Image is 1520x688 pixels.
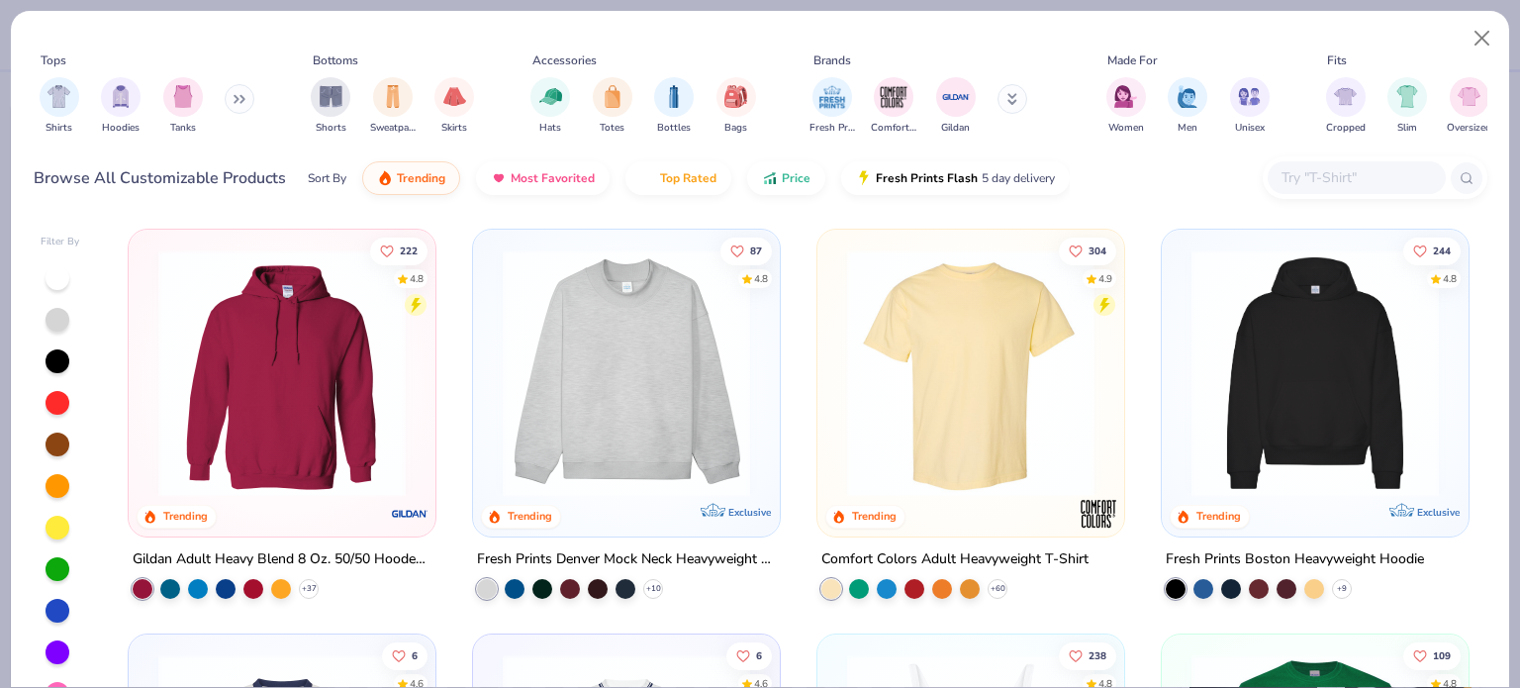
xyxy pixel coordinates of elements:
div: Made For [1107,51,1157,69]
span: Price [782,170,810,186]
div: Tops [41,51,66,69]
button: Like [720,237,772,264]
span: Slim [1397,121,1417,136]
button: filter button [716,77,756,136]
img: e55d29c3-c55d-459c-bfd9-9b1c499ab3c6 [1104,249,1372,497]
div: Brands [813,51,851,69]
button: filter button [311,77,350,136]
img: Oversized Image [1458,85,1480,108]
span: + 9 [1337,583,1347,595]
img: Hats Image [539,85,562,108]
img: Tanks Image [172,85,194,108]
img: trending.gif [377,170,393,186]
img: Unisex Image [1238,85,1261,108]
div: Gildan Adult Heavy Blend 8 Oz. 50/50 Hooded Sweatshirt [133,547,431,572]
img: 91acfc32-fd48-4d6b-bdad-a4c1a30ac3fc [1182,249,1449,497]
button: Trending [362,161,460,195]
span: Sweatpants [370,121,416,136]
span: Hoodies [102,121,140,136]
div: filter for Slim [1387,77,1427,136]
div: filter for Shorts [311,77,350,136]
span: Tanks [170,121,196,136]
span: + 60 [990,583,1004,595]
img: f5d85501-0dbb-4ee4-b115-c08fa3845d83 [493,249,760,497]
button: filter button [370,77,416,136]
span: 87 [750,246,762,255]
img: Comfort Colors Image [879,82,908,112]
div: filter for Shirts [40,77,79,136]
img: 029b8af0-80e6-406f-9fdc-fdf898547912 [837,249,1104,497]
span: Comfort Colors [871,121,916,136]
span: 222 [401,246,419,255]
span: Trending [397,170,445,186]
img: most_fav.gif [491,170,507,186]
button: Price [747,161,825,195]
img: Hoodies Image [110,85,132,108]
img: Sweatpants Image [382,85,404,108]
div: filter for Hats [530,77,570,136]
img: Totes Image [602,85,623,108]
button: filter button [101,77,141,136]
button: filter button [1168,77,1207,136]
div: filter for Oversized [1447,77,1491,136]
div: Comfort Colors Adult Heavyweight T-Shirt [821,547,1089,572]
button: filter button [1447,77,1491,136]
span: Oversized [1447,121,1491,136]
img: Gildan Image [941,82,971,112]
img: Bags Image [724,85,746,108]
span: Women [1108,121,1144,136]
button: Close [1464,20,1501,57]
span: Fresh Prints Flash [876,170,978,186]
img: Fresh Prints Image [817,82,847,112]
span: 5 day delivery [982,167,1055,190]
img: Gildan logo [390,494,429,534]
span: Hats [539,121,561,136]
span: + 10 [646,583,661,595]
img: Men Image [1177,85,1198,108]
img: TopRated.gif [640,170,656,186]
img: Shorts Image [320,85,342,108]
button: Like [726,641,772,669]
button: Like [1059,641,1116,669]
span: 6 [756,650,762,660]
span: 6 [413,650,419,660]
span: Shorts [316,121,346,136]
button: filter button [1326,77,1366,136]
div: filter for Skirts [434,77,474,136]
span: Top Rated [660,170,716,186]
button: filter button [530,77,570,136]
img: Skirts Image [443,85,466,108]
div: Browse All Customizable Products [34,166,286,190]
button: filter button [1106,77,1146,136]
button: filter button [434,77,474,136]
img: 01756b78-01f6-4cc6-8d8a-3c30c1a0c8ac [148,249,416,497]
div: filter for Men [1168,77,1207,136]
input: Try "T-Shirt" [1280,166,1432,189]
div: filter for Fresh Prints [809,77,855,136]
div: Fresh Prints Boston Heavyweight Hoodie [1166,547,1424,572]
div: 4.8 [754,271,768,286]
button: Top Rated [625,161,731,195]
span: Fresh Prints [809,121,855,136]
div: filter for Women [1106,77,1146,136]
button: Most Favorited [476,161,610,195]
div: filter for Bags [716,77,756,136]
button: filter button [1230,77,1270,136]
button: Like [1403,237,1461,264]
div: 4.9 [1098,271,1112,286]
div: Fits [1327,51,1347,69]
div: filter for Unisex [1230,77,1270,136]
div: Accessories [532,51,597,69]
img: Women Image [1114,85,1137,108]
span: 109 [1433,650,1451,660]
span: Most Favorited [511,170,595,186]
div: filter for Cropped [1326,77,1366,136]
span: + 37 [302,583,317,595]
button: Like [371,237,428,264]
div: Sort By [308,169,346,187]
span: Skirts [441,121,467,136]
img: Shirts Image [47,85,70,108]
button: filter button [593,77,632,136]
div: filter for Comfort Colors [871,77,916,136]
div: filter for Bottles [654,77,694,136]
